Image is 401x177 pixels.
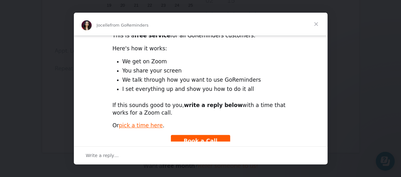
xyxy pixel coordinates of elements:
div: If this sounds good to you, with a time that works for a Zoom call. [113,102,289,117]
a: pick a time here [119,122,163,129]
div: Open conversation and reply [74,146,327,164]
li: We talk through how you want to use GoReminders [122,76,289,84]
span: Close [305,13,327,35]
b: free service [134,32,170,39]
img: Profile image for Jocelle [81,20,92,30]
span: from GoReminders [110,23,149,28]
li: We get on Zoom [122,58,289,66]
li: You share your screen [122,67,289,75]
span: Jocelle [97,23,110,28]
li: I set everything up and show you how to do it all [122,85,289,93]
div: Or . [113,122,289,130]
a: Book a Call [171,135,230,148]
b: write a reply below [184,102,243,108]
span: Write a reply… [86,151,119,160]
div: Here's how it works: [113,45,289,53]
span: Book a Call [184,138,217,144]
